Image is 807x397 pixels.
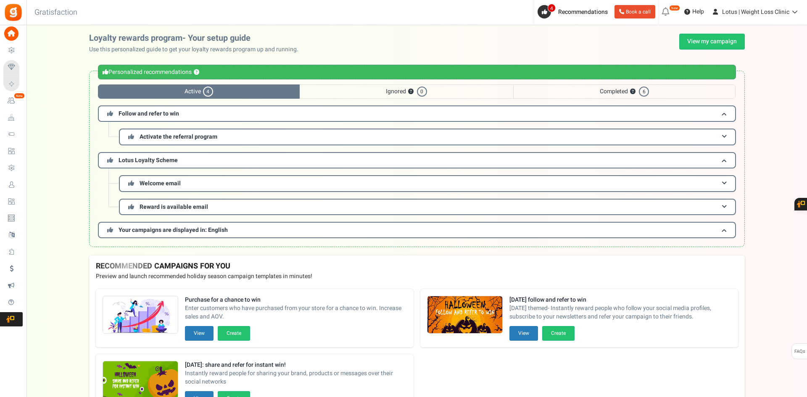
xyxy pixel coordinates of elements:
[119,109,179,118] span: Follow and refer to win
[794,344,805,360] span: FAQs
[509,304,731,321] span: [DATE] themed- Instantly reward people who follow your social media profiles, subscribe to your n...
[185,296,407,304] strong: Purchase for a chance to win
[542,326,575,341] button: Create
[3,94,23,108] a: New
[558,8,608,16] span: Recommendations
[679,34,745,50] a: View my campaign
[103,296,178,334] img: Recommended Campaigns
[119,226,228,234] span: Your campaigns are displayed in: English
[185,326,214,341] button: View
[203,87,213,97] span: 4
[140,132,217,141] span: Activate the referral program
[639,87,649,97] span: 6
[509,326,538,341] button: View
[669,5,680,11] em: New
[140,202,208,211] span: Reward is available email
[14,93,25,99] em: New
[185,361,407,369] strong: [DATE]: share and refer for instant win!
[119,156,178,165] span: Lotus Loyalty Scheme
[300,84,513,99] span: Ignored
[185,304,407,321] span: Enter customers who have purchased from your store for a chance to win. Increase sales and AOV.
[417,87,427,97] span: 0
[408,89,414,95] button: ?
[25,4,87,21] h3: Gratisfaction
[96,262,738,271] h4: RECOMMENDED CAMPAIGNS FOR YOU
[194,70,199,75] button: ?
[548,4,556,12] span: 4
[509,296,731,304] strong: [DATE] follow and refer to win
[98,84,300,99] span: Active
[140,179,181,188] span: Welcome email
[681,5,707,18] a: Help
[722,8,789,16] span: Lotus | Weight Loss Clinic
[538,5,611,18] a: 4 Recommendations
[185,369,407,386] span: Instantly reward people for sharing your brand, products or messages over their social networks
[96,272,738,281] p: Preview and launch recommended holiday season campaign templates in minutes!
[427,296,502,334] img: Recommended Campaigns
[614,5,655,18] a: Book a call
[218,326,250,341] button: Create
[89,45,305,54] p: Use this personalized guide to get your loyalty rewards program up and running.
[690,8,704,16] span: Help
[513,84,736,99] span: Completed
[98,65,736,79] div: Personalized recommendations
[630,89,636,95] button: ?
[4,3,23,22] img: Gratisfaction
[89,34,305,43] h2: Loyalty rewards program- Your setup guide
